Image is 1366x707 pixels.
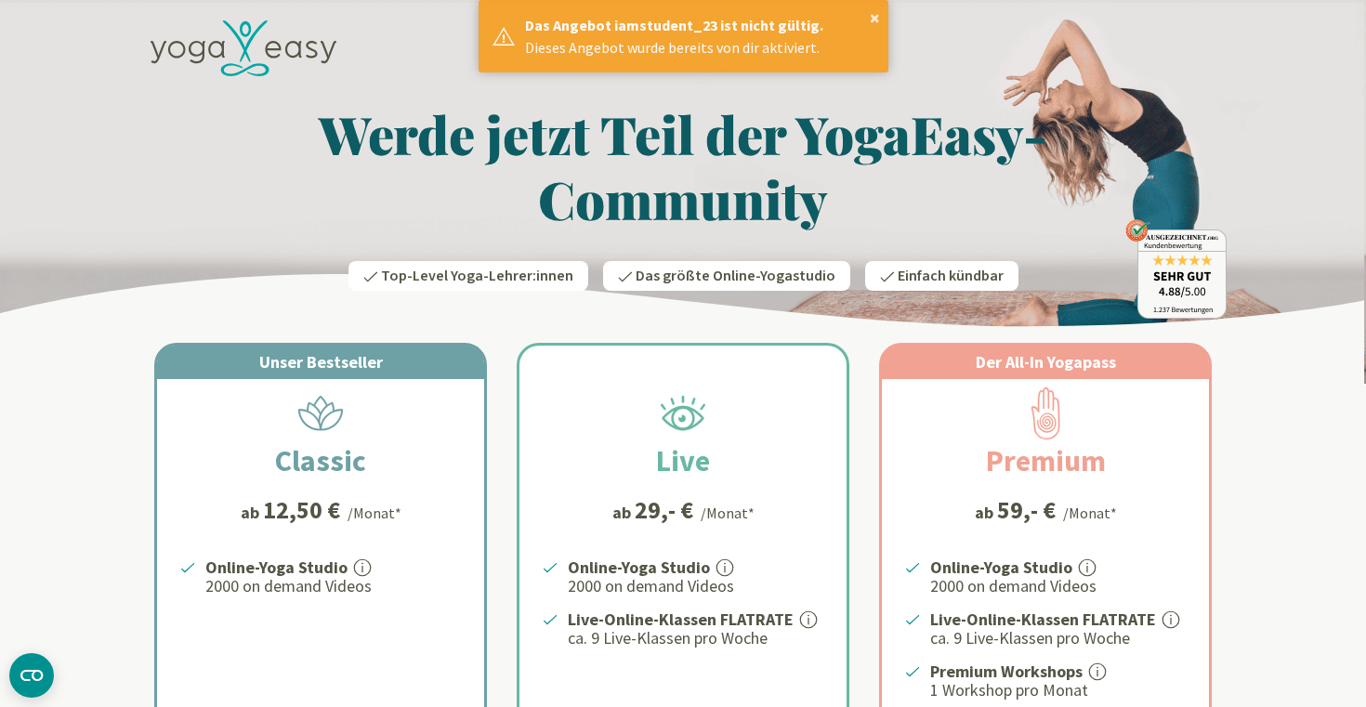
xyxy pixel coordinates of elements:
[997,498,1056,522] div: 59,- €
[636,266,835,286] span: Das größte Online-Yogastudio
[205,575,462,597] p: 2000 on demand Videos
[205,556,348,578] strong: Online-Yoga Studio
[975,500,997,525] span: ab
[930,556,1072,578] strong: Online-Yoga Studio
[241,500,263,525] span: ab
[611,439,755,483] h2: Live
[930,609,1156,630] strong: Live-Online-Klassen FLATRATE
[525,36,874,59] div: Dieses Angebot wurde bereits von dir aktiviert.
[348,502,401,524] div: /Monat*
[930,627,1187,649] p: ca. 9 Live-Klassen pro Woche
[568,627,824,649] p: ca. 9 Live-Klassen pro Woche
[930,575,1187,597] p: 2000 on demand Videos
[1063,502,1117,524] div: /Monat*
[1125,219,1227,319] img: ausgezeichnet_badge.png
[870,8,880,27] button: ×
[230,439,411,483] h2: Classic
[635,498,693,522] div: 29,- €
[259,351,383,373] span: Unser Bestseller
[568,556,710,578] strong: Online-Yoga Studio
[898,266,1004,286] span: Einfach kündbar
[139,101,1227,231] h1: Werde jetzt Teil der YogaEasy-Community
[568,609,794,630] strong: Live-Online-Klassen FLATRATE
[701,502,755,524] div: /Monat*
[381,266,573,286] span: Top-Level Yoga-Lehrer:innen
[612,500,635,525] span: ab
[930,661,1083,682] strong: Premium Workshops
[9,653,54,698] button: CMP-Widget öffnen
[941,439,1150,483] h2: Premium
[568,575,824,597] p: 2000 on demand Videos
[263,498,340,522] div: 12,50 €
[930,679,1187,701] p: 1 Workshop pro Monat
[976,351,1116,373] span: Der All-In Yogapass
[525,14,874,36] div: Das Angebot iamstudent_23 ist nicht gültig.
